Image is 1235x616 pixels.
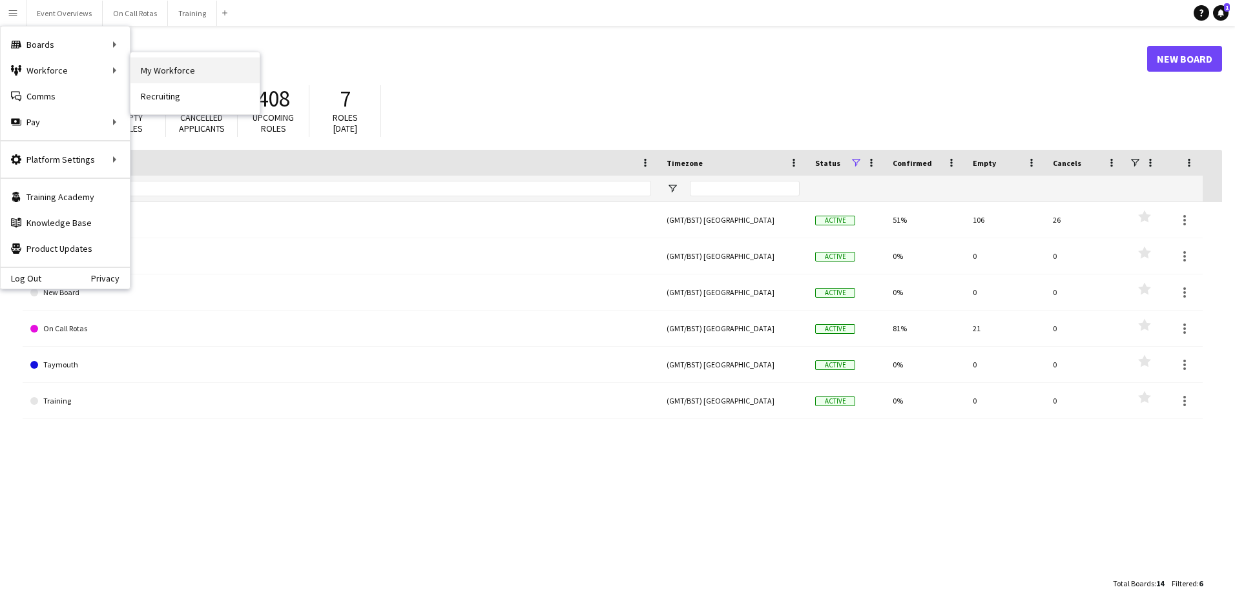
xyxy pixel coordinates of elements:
[815,324,855,334] span: Active
[690,181,800,196] input: Timezone Filter Input
[1113,579,1154,588] span: Total Boards
[1,273,41,283] a: Log Out
[885,347,965,382] div: 0%
[965,383,1045,418] div: 0
[659,347,807,382] div: (GMT/BST) [GEOGRAPHIC_DATA]
[1045,311,1125,346] div: 0
[965,274,1045,310] div: 0
[1045,202,1125,238] div: 26
[815,360,855,370] span: Active
[885,202,965,238] div: 51%
[30,274,651,311] a: New Board
[30,238,651,274] a: Global Operations
[340,85,351,113] span: 7
[965,202,1045,238] div: 106
[333,112,358,134] span: Roles [DATE]
[1,109,130,135] div: Pay
[1,57,130,83] div: Workforce
[965,347,1045,382] div: 0
[815,396,855,406] span: Active
[168,1,217,26] button: Training
[130,83,260,109] a: Recruiting
[667,183,678,194] button: Open Filter Menu
[30,202,651,238] a: Event Overviews
[659,274,807,310] div: (GMT/BST) [GEOGRAPHIC_DATA]
[1,32,130,57] div: Boards
[23,49,1147,68] h1: Boards
[1,236,130,262] a: Product Updates
[1045,274,1125,310] div: 0
[1224,3,1230,12] span: 1
[1172,571,1203,596] div: :
[885,311,965,346] div: 81%
[1053,158,1081,168] span: Cancels
[1,210,130,236] a: Knowledge Base
[667,158,703,168] span: Timezone
[965,238,1045,274] div: 0
[885,238,965,274] div: 0%
[885,274,965,310] div: 0%
[1,83,130,109] a: Comms
[1172,579,1197,588] span: Filtered
[1213,5,1229,21] a: 1
[815,158,840,168] span: Status
[1147,46,1222,72] a: New Board
[30,383,651,419] a: Training
[659,383,807,418] div: (GMT/BST) [GEOGRAPHIC_DATA]
[179,112,225,134] span: Cancelled applicants
[1045,347,1125,382] div: 0
[815,252,855,262] span: Active
[91,273,130,283] a: Privacy
[965,311,1045,346] div: 21
[26,1,103,26] button: Event Overviews
[659,202,807,238] div: (GMT/BST) [GEOGRAPHIC_DATA]
[1,184,130,210] a: Training Academy
[130,57,260,83] a: My Workforce
[103,1,168,26] button: On Call Rotas
[30,311,651,347] a: On Call Rotas
[815,288,855,298] span: Active
[973,158,996,168] span: Empty
[253,112,294,134] span: Upcoming roles
[1199,579,1203,588] span: 6
[659,311,807,346] div: (GMT/BST) [GEOGRAPHIC_DATA]
[257,85,290,113] span: 408
[1045,383,1125,418] div: 0
[659,238,807,274] div: (GMT/BST) [GEOGRAPHIC_DATA]
[54,181,651,196] input: Board name Filter Input
[885,383,965,418] div: 0%
[1,147,130,172] div: Platform Settings
[815,216,855,225] span: Active
[30,347,651,383] a: Taymouth
[1045,238,1125,274] div: 0
[1113,571,1164,596] div: :
[1156,579,1164,588] span: 14
[893,158,932,168] span: Confirmed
